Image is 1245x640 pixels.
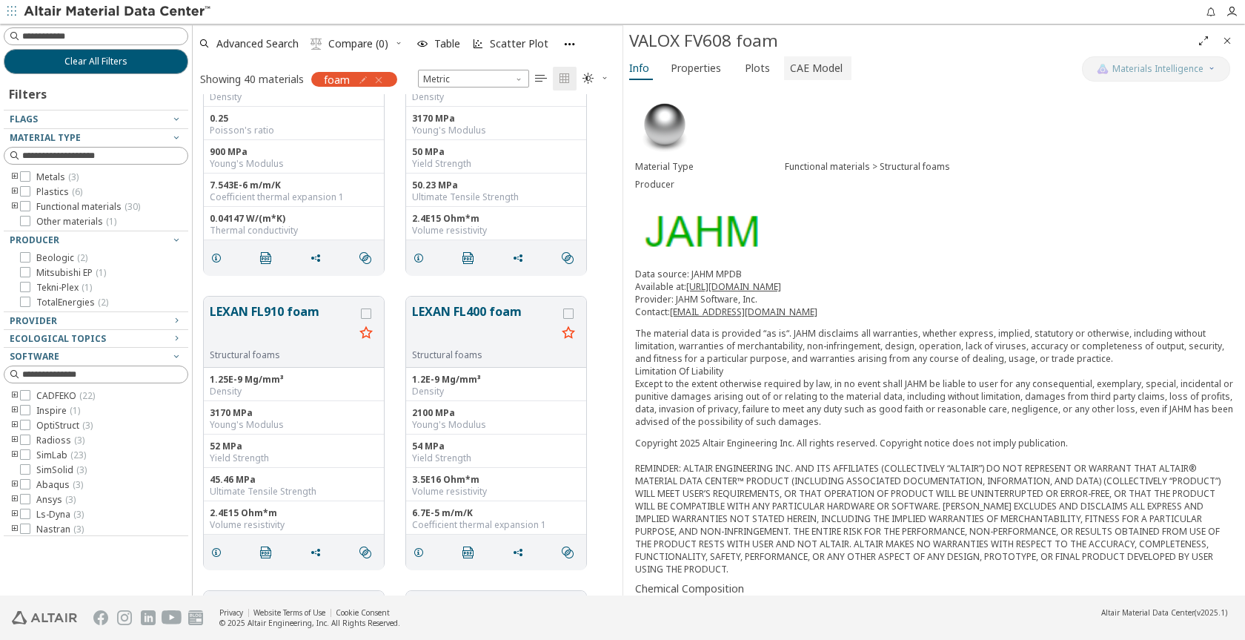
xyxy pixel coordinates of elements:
i:  [260,547,272,558]
div: Functional materials > Structural foams [785,161,1233,173]
span: ( 2 ) [98,296,108,309]
span: Metric [418,70,529,88]
span: ( 3 ) [76,463,87,476]
i:  [311,38,322,50]
button: Producer [4,231,188,249]
div: Ultimate Tensile Strength [412,191,580,203]
span: ( 6 ) [72,185,82,198]
span: Materials Intelligence [1112,63,1203,75]
i: toogle group [10,405,20,417]
span: SimSolid [36,464,87,476]
button: Clear All Filters [4,49,188,74]
button: Full Screen [1192,29,1215,53]
i: toogle group [10,186,20,198]
div: 7.543E-6 m/m/K [210,179,378,191]
div: Unit System [418,70,529,88]
span: Provider [10,314,57,327]
div: 3.5E16 Ohm*m [412,474,580,486]
span: ( 3 ) [82,419,93,432]
div: Producer [635,179,785,191]
button: Provider [4,312,188,330]
div: 1.25E-9 Mg/mm³ [210,374,378,386]
div: Thermal conductivity [210,225,378,237]
button: Software [4,348,188,366]
span: ( 1 ) [82,281,92,294]
div: Young's Modulus [412,419,580,431]
i: toogle group [10,201,20,213]
span: Ansys [36,494,76,506]
span: Scatter Plot [490,39,548,49]
i:  [582,73,594,85]
div: Volume resistivity [412,225,580,237]
span: Tekni-Plex [36,282,92,294]
span: foam [324,73,350,86]
span: Abaqus [36,479,83,491]
a: [EMAIL_ADDRESS][DOMAIN_NAME] [670,306,817,318]
div: Young's Modulus [412,125,580,136]
span: ( 30 ) [124,200,140,213]
span: Plots [745,56,770,80]
i: toogle group [10,494,20,506]
span: Properties [671,56,721,80]
span: TotalEnergies [36,297,108,309]
div: Young's Modulus [210,419,378,431]
i:  [359,547,371,558]
div: 3170 MPa [210,407,378,419]
div: grid [193,94,622,596]
div: Density [210,91,378,103]
span: Plastics [36,186,82,198]
button: Details [406,538,437,567]
div: Coefficient thermal expansion 1 [412,519,580,531]
span: ( 3 ) [74,434,84,446]
div: Showing 40 materials [200,72,304,86]
span: ( 3 ) [73,523,84,535]
img: Altair Material Data Center [24,4,213,19]
div: 54 MPa [412,441,580,452]
i:  [260,252,272,264]
div: Yield Strength [210,452,378,464]
button: Share [505,538,537,567]
span: ( 1 ) [96,266,106,279]
div: Poisson's ratio [210,125,378,136]
span: Producer [10,234,59,246]
span: ( 3 ) [73,508,84,521]
div: 2.4E15 Ohm*m [412,213,580,225]
i: toogle group [10,390,20,402]
button: PDF Download [456,243,487,273]
i:  [462,252,474,264]
i:  [359,252,371,264]
button: Close [1215,29,1239,53]
div: 52 MPa [210,441,378,452]
img: Material Type Image [635,96,694,155]
i: toogle group [10,524,20,535]
span: ( 1 ) [106,215,116,228]
button: AI CopilotMaterials Intelligence [1082,56,1230,82]
span: Radioss [36,435,84,446]
span: Beologic [36,252,87,264]
button: Similar search [555,243,586,273]
span: Metals [36,171,79,183]
span: Mitsubishi EP [36,267,106,279]
button: Ecological Topics [4,330,188,348]
div: Material Type [635,161,785,173]
i: toogle group [10,171,20,183]
span: SimLab [36,449,86,461]
a: Privacy [219,607,243,618]
img: AI Copilot [1097,63,1109,75]
button: Share [505,243,537,273]
button: PDF Download [253,243,285,273]
button: Details [204,538,235,567]
span: Table [434,39,460,49]
div: 0.25 [210,113,378,125]
div: Ultimate Tensile Strength [210,486,378,498]
span: Nastran [36,524,84,535]
a: Cookie Consent [336,607,390,618]
img: Logo - Provider [635,205,766,256]
button: Similar search [555,538,586,567]
span: CADFEKO [36,390,95,402]
span: OptiStruct [36,420,93,432]
i: toogle group [10,449,20,461]
div: 6.7E-5 m/m/K [412,507,580,519]
span: Compare (0) [328,39,388,49]
span: ( 23 ) [70,449,86,461]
